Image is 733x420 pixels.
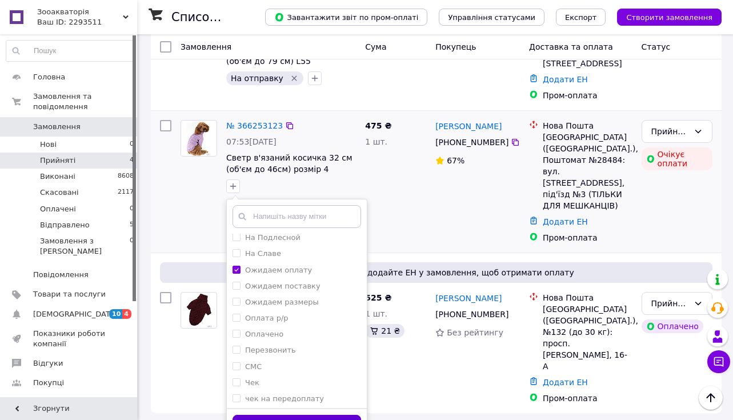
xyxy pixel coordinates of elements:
label: Перезвонить [245,346,296,354]
label: СМС [245,362,262,371]
span: 525 ₴ [365,293,391,302]
span: Замовлення та повідомлення [33,91,137,112]
span: Скасовані [40,187,79,198]
span: Без рейтингу [447,328,503,337]
span: 4 [130,155,134,166]
button: Управління статусами [439,9,544,26]
div: Ваш ID: 2293511 [37,17,137,27]
span: Відправлено [40,220,90,230]
span: Зооакваторія [37,7,123,17]
label: Оплачено [245,330,283,338]
span: Покупці [33,378,64,388]
span: Cума [365,42,386,51]
a: Светр в'язаний косичка 32 см (об'єм до 46см) розмір 4 лаванда для собак S [226,153,353,185]
div: [PHONE_NUMBER] [433,134,511,150]
span: Замовлення [33,122,81,132]
span: 10 [109,309,122,319]
a: Фото товару [181,120,217,157]
span: Товари та послуги [33,289,106,299]
label: Ожидаем размеры [245,298,319,306]
div: Нова Пошта [543,292,632,303]
div: Прийнято [651,297,689,310]
label: На Подлесной [245,233,301,242]
span: Нові [40,139,57,150]
span: Показники роботи компанії [33,329,106,349]
span: 5 [130,220,134,230]
span: Головна [33,72,65,82]
label: На Славе [245,249,281,258]
label: Чек [245,378,259,387]
a: [PERSON_NAME] [435,121,502,132]
span: Завантажити звіт по пром-оплаті [274,12,418,22]
a: Фото товару [181,292,217,329]
span: Статус [642,42,671,51]
div: Пром-оплата [543,232,632,243]
a: [PERSON_NAME] [435,293,502,304]
a: Додати ЕН [543,217,588,226]
a: Додати ЕН [543,378,588,387]
span: Управління статусами [448,13,535,22]
span: Повідомлення [33,270,89,280]
div: Нова Пошта [543,120,632,131]
img: Фото товару [186,293,211,328]
svg: Видалити мітку [290,74,299,83]
span: 0 [130,139,134,150]
button: Чат з покупцем [707,350,730,373]
input: Пошук [6,41,134,61]
span: Прийняті [40,155,75,166]
span: 2117 [118,187,134,198]
span: 8608 [118,171,134,182]
span: Доставка та оплата [529,42,613,51]
span: [DEMOGRAPHIC_DATA] [33,309,118,319]
span: 67% [447,156,464,165]
a: Створити замовлення [606,12,722,21]
span: 4 [122,309,131,319]
span: 1 шт. [365,309,387,318]
span: Створити замовлення [626,13,712,22]
div: [GEOGRAPHIC_DATA] ([GEOGRAPHIC_DATA].), №132 (до 30 кг): просп. [PERSON_NAME], 16-А [543,303,632,372]
span: Замовлення з [PERSON_NAME] [40,236,130,257]
button: Експорт [556,9,606,26]
span: 0 [130,236,134,257]
div: Пром-оплата [543,90,632,101]
span: Згенеруйте або додайте ЕН у замовлення, щоб отримати оплату [165,267,708,278]
div: Очікує оплати [642,147,712,170]
div: [PHONE_NUMBER] [433,306,511,322]
span: Експорт [565,13,597,22]
div: Прийнято [651,125,689,138]
span: Відгуки [33,358,63,369]
div: Оплачено [642,319,703,333]
span: 07:53[DATE] [226,137,277,146]
input: Напишіть назву мітки [233,205,361,228]
label: Ожидаем оплату [245,266,312,274]
span: Оплачені [40,204,76,214]
span: 1 шт. [365,137,387,146]
h1: Список замовлень [171,10,287,24]
button: Завантажити звіт по пром-оплаті [265,9,427,26]
span: На отправку [231,74,283,83]
div: 21 ₴ [365,324,404,338]
a: № 366253123 [226,121,283,130]
span: 0 [130,204,134,214]
div: [GEOGRAPHIC_DATA] ([GEOGRAPHIC_DATA].), Поштомат №28484: вул. [STREET_ADDRESS], під'їзд №3 (ТІЛЬК... [543,131,632,211]
span: Замовлення [181,42,231,51]
span: Покупець [435,42,476,51]
label: чек на передоплату [245,394,324,403]
span: 475 ₴ [365,121,391,130]
a: Додати ЕН [543,75,588,84]
img: Фото товару [186,121,211,156]
button: Наверх [699,386,723,410]
div: Пром-оплата [543,393,632,404]
button: Створити замовлення [617,9,722,26]
label: Ожидаем поставку [245,282,321,290]
label: Оплата р/р [245,314,289,322]
span: Виконані [40,171,75,182]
